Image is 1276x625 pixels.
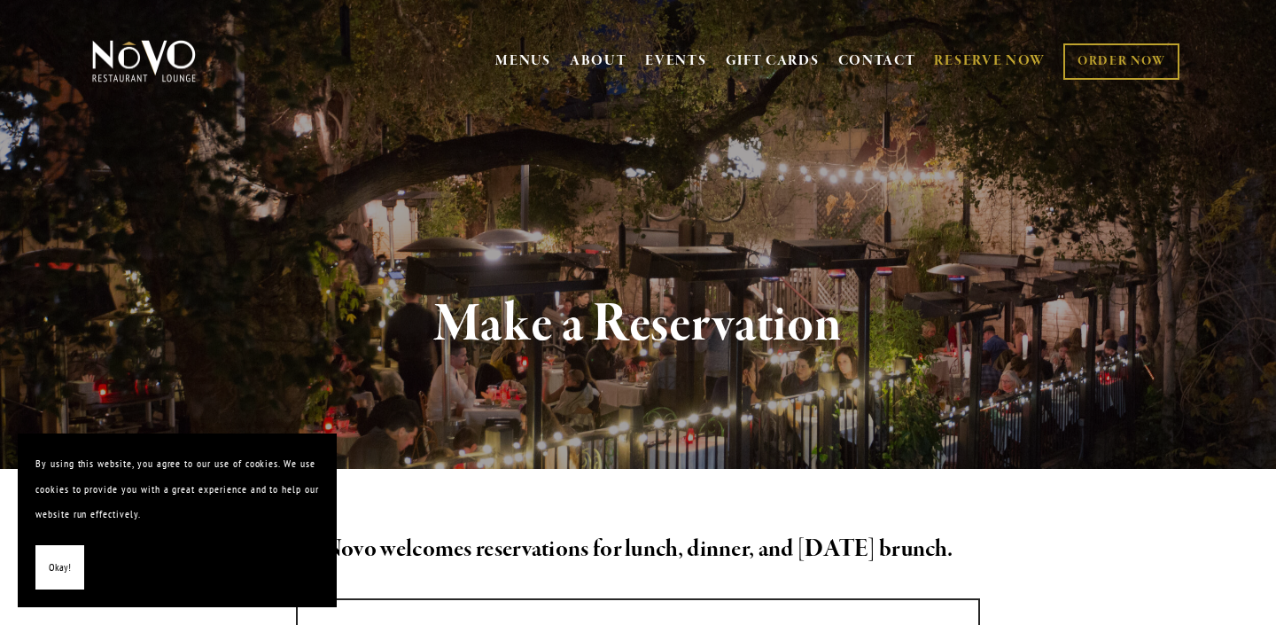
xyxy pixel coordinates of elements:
[18,434,337,607] section: Cookie banner
[434,291,843,358] strong: Make a Reservation
[1063,43,1179,80] a: ORDER NOW
[495,52,551,70] a: MENUS
[35,545,84,590] button: Okay!
[89,39,199,83] img: Novo Restaurant &amp; Lounge
[49,555,71,581] span: Okay!
[35,451,319,527] p: By using this website, you agree to our use of cookies. We use cookies to provide you with a grea...
[645,52,706,70] a: EVENTS
[121,531,1155,568] h2: Novo welcomes reservations for lunch, dinner, and [DATE] brunch.
[570,52,627,70] a: ABOUT
[838,44,916,78] a: CONTACT
[934,44,1046,78] a: RESERVE NOW
[726,44,820,78] a: GIFT CARDS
